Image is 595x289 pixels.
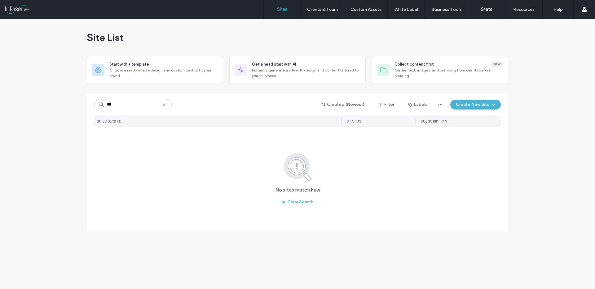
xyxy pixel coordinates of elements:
[421,119,447,123] span: SUBSCRIPTION
[97,119,121,123] span: SITES (0/2171)
[275,187,310,193] span: No sites match
[311,187,320,193] span: huw
[450,100,501,110] button: Create New Site
[229,56,366,84] div: Get a head start with AIInstantly generate a site with design and content tailored to your business.
[316,100,370,110] button: Created (Newest)
[87,31,124,44] span: Site List
[109,67,218,79] span: Choose a ready-made design and customize it to fit your brand.
[109,61,149,67] span: Start with a template
[553,7,563,12] label: Help
[307,7,338,12] label: Clients & Team
[431,7,462,12] label: Business Tools
[276,197,319,207] button: Clear Search
[252,61,296,67] span: Get a head start with AI
[394,67,503,79] span: Gather text, images, and branding from clients before building.
[491,62,503,67] div: New
[513,7,535,12] label: Resources
[350,7,381,12] label: Custom Assets
[346,119,361,123] span: STATUS
[372,100,400,110] button: Filter
[394,7,418,12] label: White Label
[481,6,492,12] label: Stats
[252,67,360,79] span: Instantly generate a site with design and content tailored to your business.
[14,4,27,10] span: Help
[277,6,288,12] label: Sites
[403,100,433,110] button: Labels
[394,61,434,67] span: Collect content first
[87,56,223,84] div: Start with a templateChoose a ready-made design and customize it to fit your brand.
[275,152,320,182] img: search.svg
[372,56,508,84] div: Collect content firstNewGather text, images, and branding from clients before building.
